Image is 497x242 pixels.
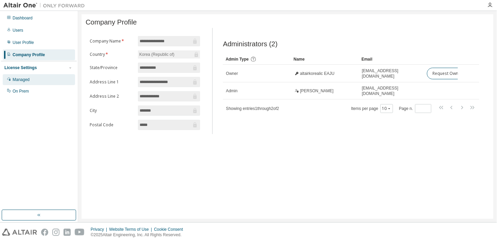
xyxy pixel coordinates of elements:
[2,229,37,236] img: altair_logo.svg
[64,229,71,236] img: linkedin.svg
[226,106,279,111] span: Showing entries 1 through 2 of 2
[226,57,249,62] span: Admin Type
[361,54,421,65] div: Email
[223,40,278,48] span: Administrators (2)
[382,106,391,111] button: 10
[91,232,187,238] p: © 2025 Altair Engineering, Inc. All Rights Reserved.
[138,51,175,58] div: Korea (Republic of)
[138,50,200,59] div: Korea (Republic of)
[427,68,484,79] button: Request Owner Change
[13,52,45,58] div: Company Profile
[13,28,23,33] div: Users
[13,15,33,21] div: Dashboard
[90,108,134,113] label: City
[90,65,134,70] label: State/Province
[109,227,154,232] div: Website Terms of Use
[154,227,187,232] div: Cookie Consent
[90,122,134,128] label: Postal Code
[90,79,134,85] label: Address Line 1
[226,88,237,94] span: Admin
[13,77,30,82] div: Managed
[300,71,334,76] span: altairkorealic EAJU
[91,227,109,232] div: Privacy
[90,38,134,44] label: Company Name
[90,52,134,57] label: Country
[4,65,37,70] div: License Settings
[75,229,85,236] img: youtube.svg
[52,229,59,236] img: instagram.svg
[294,54,356,65] div: Name
[362,68,421,79] span: [EMAIL_ADDRESS][DOMAIN_NAME]
[86,18,137,26] span: Company Profile
[226,71,238,76] span: Owner
[399,104,431,113] span: Page n.
[13,88,29,94] div: On Prem
[3,2,88,9] img: Altair One
[362,85,421,96] span: [EMAIL_ADDRESS][DOMAIN_NAME]
[351,104,393,113] span: Items per page
[41,229,48,236] img: facebook.svg
[300,88,334,94] span: [PERSON_NAME]
[13,40,34,45] div: User Profile
[90,94,134,99] label: Address Line 2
